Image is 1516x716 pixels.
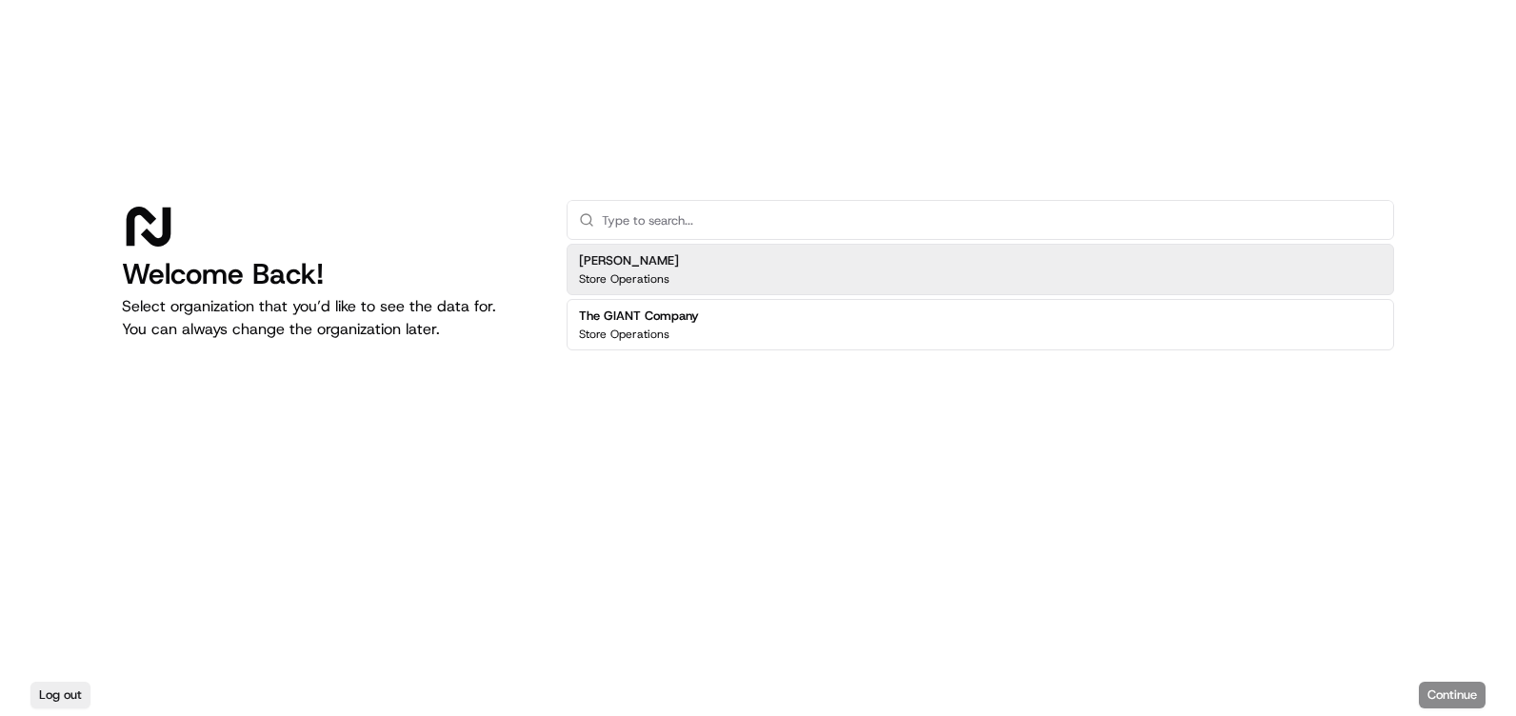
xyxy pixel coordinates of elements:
p: Store Operations [579,271,669,287]
p: Store Operations [579,327,669,342]
h2: [PERSON_NAME] [579,252,679,269]
button: Log out [30,682,90,708]
h2: The GIANT Company [579,308,699,325]
div: Suggestions [567,240,1394,354]
p: Select organization that you’d like to see the data for. You can always change the organization l... [122,295,536,341]
input: Type to search... [602,201,1382,239]
h1: Welcome Back! [122,257,536,291]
